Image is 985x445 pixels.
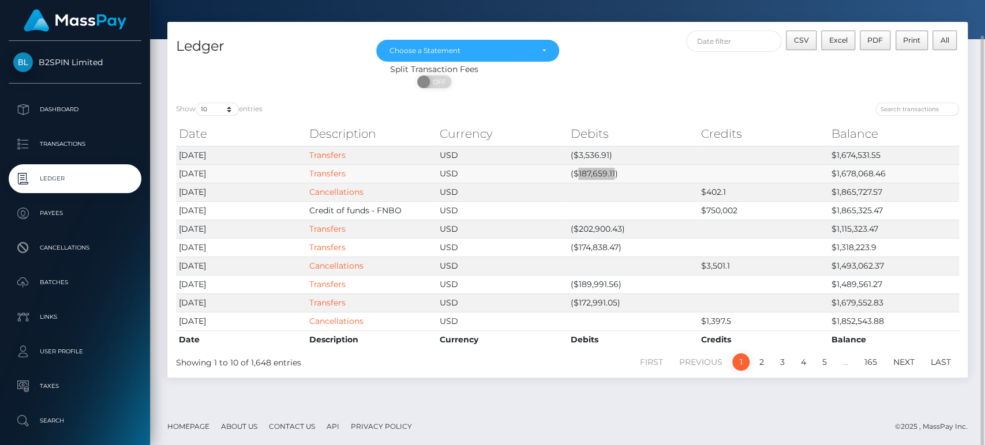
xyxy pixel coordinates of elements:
span: PDF [867,36,883,44]
td: USD [437,183,567,201]
p: Dashboard [13,101,137,118]
td: USD [437,293,567,312]
th: Credits [698,122,829,145]
img: MassPay Logo [24,9,126,32]
td: [DATE] [176,220,306,238]
a: Cancellations [309,316,364,326]
th: Balance [829,122,959,145]
a: Taxes [9,372,141,401]
p: Payees [13,205,137,222]
td: [DATE] [176,312,306,330]
th: Currency [437,330,567,349]
a: 165 [858,353,883,371]
td: $1,679,552.83 [829,293,959,312]
div: Showing 1 to 10 of 1,648 entries [176,352,492,369]
input: Date filter [686,31,782,52]
td: $750,002 [698,201,829,220]
input: Search transactions [875,103,959,116]
button: Choose a Statement [376,40,559,62]
td: USD [437,257,567,275]
td: Credit of funds - FNBO [306,201,437,220]
a: API [322,417,344,435]
a: Cancellations [309,261,364,271]
td: $1,489,561.27 [829,275,959,293]
th: Balance [829,330,959,349]
p: User Profile [13,343,137,360]
a: Transfers [309,150,346,160]
td: [DATE] [176,238,306,257]
a: Transactions [9,130,141,159]
td: $402.1 [698,183,829,201]
td: $1,678,068.46 [829,164,959,183]
td: [DATE] [176,293,306,312]
th: Date [176,122,306,145]
a: Search [9,406,141,435]
span: CSV [794,36,809,44]
span: B2SPIN Limited [9,57,141,67]
a: About Us [216,417,262,435]
th: Credits [698,330,829,349]
a: Cancellations [9,233,141,262]
span: Excel [829,36,847,44]
button: Print [896,31,928,50]
td: $3,501.1 [698,257,829,275]
td: USD [437,164,567,183]
td: ($189,991.56) [567,275,698,293]
th: Currency [437,122,567,145]
label: Show entries [176,103,263,116]
a: Transfers [309,168,346,179]
select: Showentries [196,103,239,116]
td: ($3,536.91) [567,146,698,164]
a: Links [9,303,141,331]
td: $1,318,223.9 [829,238,959,257]
p: Search [13,412,137,429]
td: $1,865,727.57 [829,183,959,201]
td: ($202,900.43) [567,220,698,238]
td: USD [437,238,567,257]
th: Debits [567,122,698,145]
td: [DATE] [176,201,306,220]
div: Split Transaction Fees [167,63,701,76]
a: Batches [9,268,141,297]
p: Links [13,308,137,326]
a: Contact Us [264,417,320,435]
span: OFF [424,76,452,88]
td: $1,115,323.47 [829,220,959,238]
button: PDF [860,31,891,50]
a: Transfers [309,297,346,308]
a: Payees [9,199,141,228]
p: Transactions [13,135,137,153]
a: Privacy Policy [346,417,417,435]
td: USD [437,201,567,220]
h4: Ledger [176,36,359,56]
span: All [941,36,949,44]
a: Cancellations [309,187,364,197]
td: ($174,838.47) [567,238,698,257]
a: 1 [732,353,750,371]
td: $1,397.5 [698,312,829,330]
button: All [932,31,957,50]
td: [DATE] [176,183,306,201]
button: Excel [821,31,855,50]
div: © 2025 , MassPay Inc. [895,420,976,433]
td: $1,852,543.88 [829,312,959,330]
a: Transfers [309,224,346,234]
td: ($187,659.11) [567,164,698,183]
p: Batches [13,274,137,291]
td: [DATE] [176,146,306,164]
a: Transfers [309,242,346,252]
a: Dashboard [9,95,141,124]
a: Last [924,353,957,371]
td: USD [437,220,567,238]
a: 2 [753,353,770,371]
td: USD [437,275,567,293]
a: 5 [816,353,833,371]
td: ($172,991.05) [567,293,698,312]
a: Transfers [309,279,346,289]
button: CSV [786,31,817,50]
td: USD [437,146,567,164]
td: [DATE] [176,275,306,293]
td: $1,493,062.37 [829,257,959,275]
td: [DATE] [176,257,306,275]
a: Homepage [163,417,214,435]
